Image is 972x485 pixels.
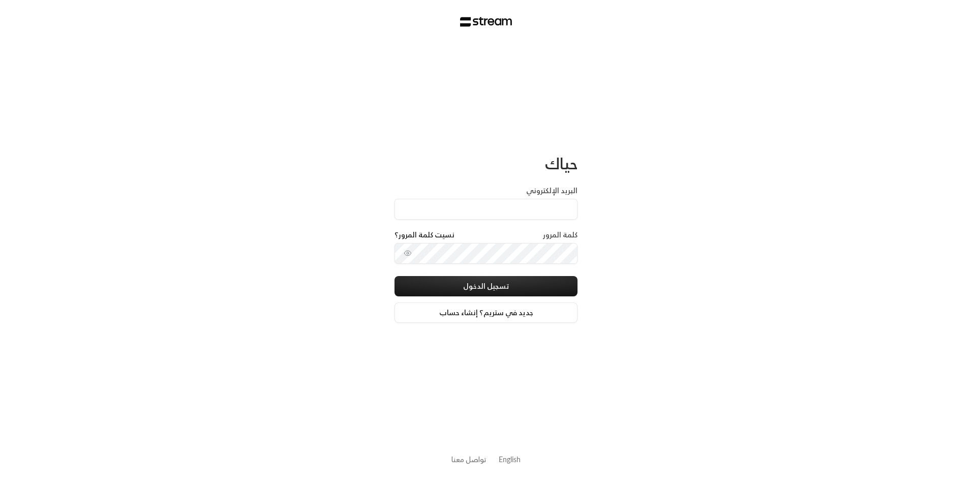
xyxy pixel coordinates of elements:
[543,230,578,240] label: كلمة المرور
[526,186,578,196] label: البريد الإلكتروني
[451,454,487,465] button: تواصل معنا
[460,17,512,27] img: Stream Logo
[394,230,454,240] a: نسيت كلمة المرور؟
[545,150,578,177] span: حياك
[394,302,578,323] a: جديد في ستريم؟ إنشاء حساب
[394,276,578,296] button: تسجيل الدخول
[400,245,416,261] button: toggle password visibility
[499,450,521,469] a: English
[451,453,487,466] a: تواصل معنا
